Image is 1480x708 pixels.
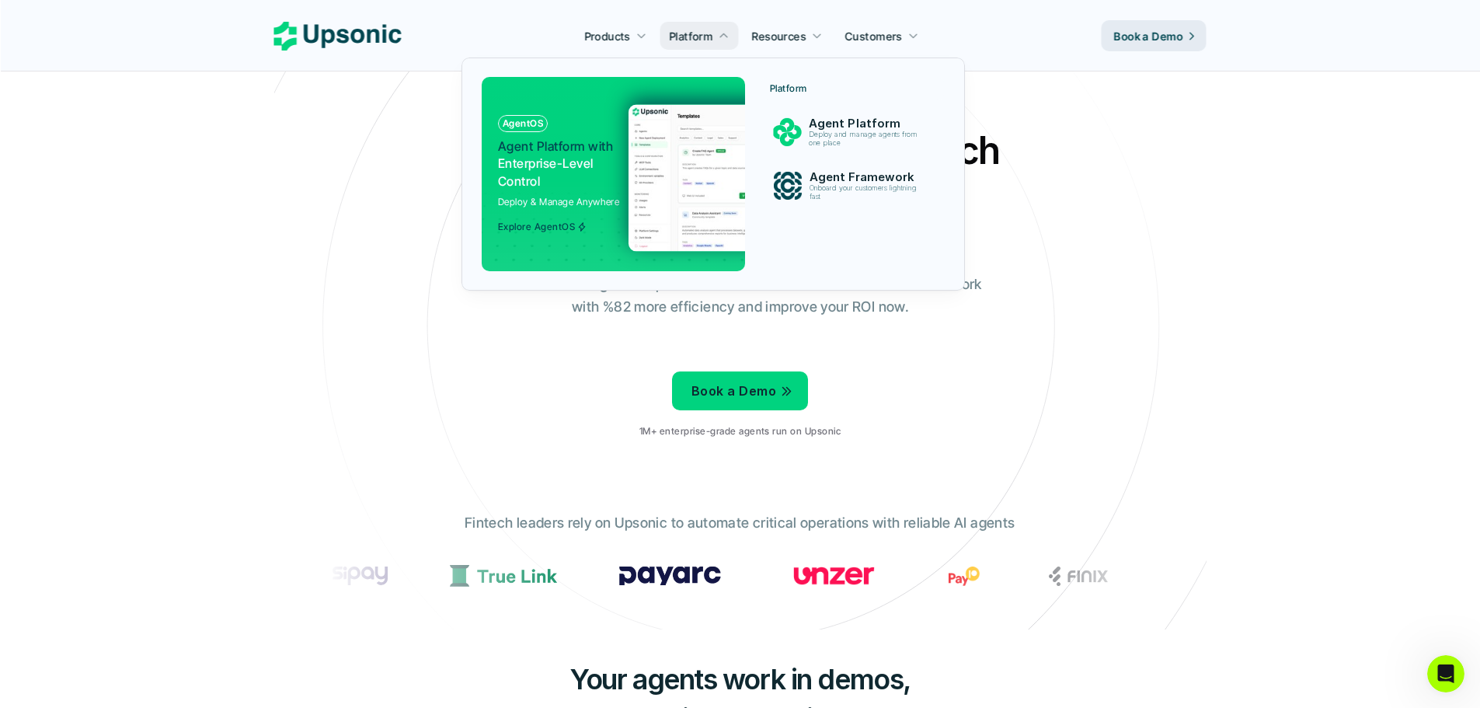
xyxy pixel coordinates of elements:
[584,28,630,44] p: Products
[569,662,911,696] span: Your agents work in demos,
[809,170,924,184] p: Agent Framework
[770,83,807,94] p: Platform
[482,77,745,271] a: AgentOSAgent Platform withEnterprise-Level ControlDeploy & Manage AnywhereExplore AgentOS
[752,28,806,44] p: Resources
[503,118,543,129] p: AgentOS
[575,22,656,50] a: Products
[498,221,587,232] span: Explore AgentOS
[1102,20,1207,51] a: Book a Demo
[468,124,1012,228] h2: Agentic AI Platform for FinTech Operations
[1114,28,1183,44] p: Book a Demo
[809,117,925,131] p: Agent Platform
[498,138,613,154] span: Agent Platform with
[498,138,617,190] p: Enterprise-Level Control
[465,512,1015,535] p: Fintech leaders rely on Upsonic to automate critical operations with reliable AI agents
[639,426,841,437] p: 1M+ enterprise-grade agents run on Upsonic
[809,184,922,201] p: Onboard your customers lightning fast
[488,274,993,319] p: From onboarding to compliance to settlement to autonomous control. Work with %82 more efficiency ...
[498,221,575,232] p: Explore AgentOS
[845,28,903,44] p: Customers
[672,371,808,410] a: Book a Demo
[809,131,923,148] p: Deploy and manage agents from one place
[1427,655,1464,692] iframe: Intercom live chat
[498,194,620,209] p: Deploy & Manage Anywhere
[691,380,776,403] p: Book a Demo
[669,28,712,44] p: Platform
